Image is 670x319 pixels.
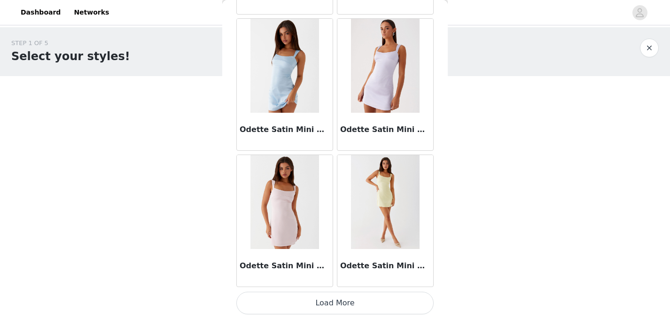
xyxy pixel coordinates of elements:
[351,19,419,113] img: Odette Satin Mini Dress - Lilac
[250,19,319,113] img: Odette Satin Mini Dress - Blue
[240,124,330,135] h3: Odette Satin Mini Dress - Blue
[340,260,430,272] h3: Odette Satin Mini Dress - Yellow
[11,48,130,65] h1: Select your styles!
[240,260,330,272] h3: Odette Satin Mini Dress - Pink
[15,2,66,23] a: Dashboard
[11,39,130,48] div: STEP 1 OF 5
[340,124,430,135] h3: Odette Satin Mini Dress - Lilac
[250,155,319,249] img: Odette Satin Mini Dress - Pink
[635,5,644,20] div: avatar
[68,2,115,23] a: Networks
[351,155,419,249] img: Odette Satin Mini Dress - Yellow
[236,292,434,314] button: Load More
